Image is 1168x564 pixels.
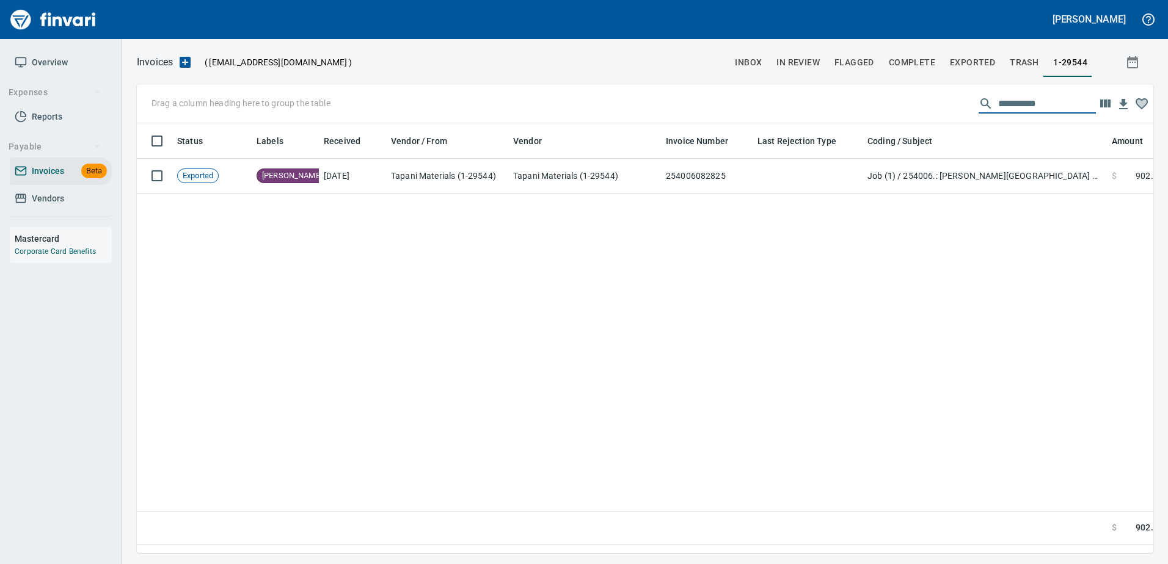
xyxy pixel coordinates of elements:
[10,103,112,131] a: Reports
[10,157,112,185] a: InvoicesBeta
[324,134,360,148] span: Received
[776,55,820,70] span: In Review
[32,109,62,125] span: Reports
[666,134,744,148] span: Invoice Number
[9,85,101,100] span: Expenses
[173,55,197,70] button: Upload an Invoice
[9,139,101,154] span: Payable
[1133,95,1151,113] button: Column choices favorited. Click to reset to default
[257,134,299,148] span: Labels
[137,55,173,70] p: Invoices
[1112,134,1143,148] span: Amount
[137,55,173,70] nav: breadcrumb
[1053,55,1087,70] span: 1-29544
[391,134,463,148] span: Vendor / From
[32,164,64,179] span: Invoices
[867,134,932,148] span: Coding / Subject
[735,55,762,70] span: inbox
[15,232,112,245] h6: Mastercard
[386,159,508,193] td: Tapani Materials (1-29544)
[178,170,218,182] span: Exported
[889,55,935,70] span: Complete
[867,134,948,148] span: Coding / Subject
[513,134,542,148] span: Vendor
[661,159,753,193] td: 254006082825
[324,134,376,148] span: Received
[863,159,1107,193] td: Job (1) / 254006.: [PERSON_NAME][GEOGRAPHIC_DATA] No 6 / 250202. .: Shot Rock Ex Excavator & Onro...
[32,55,68,70] span: Overview
[257,170,327,182] span: [PERSON_NAME]
[4,136,106,158] button: Payable
[391,134,447,148] span: Vendor / From
[508,159,661,193] td: Tapani Materials (1-29544)
[757,134,836,148] span: Last Rejection Type
[1136,170,1163,182] span: 902.40
[197,56,352,68] p: ( )
[950,55,995,70] span: Exported
[513,134,558,148] span: Vendor
[1112,521,1117,534] span: $
[7,5,99,34] img: Finvari
[15,247,96,256] a: Corporate Card Benefits
[1136,521,1163,534] span: 902.40
[319,159,386,193] td: [DATE]
[1053,13,1126,26] h5: [PERSON_NAME]
[177,134,219,148] span: Status
[1114,95,1133,114] button: Download Table
[151,97,330,109] p: Drag a column heading here to group the table
[4,81,106,104] button: Expenses
[257,134,283,148] span: Labels
[834,55,874,70] span: Flagged
[666,134,728,148] span: Invoice Number
[1112,170,1117,182] span: $
[1049,10,1129,29] button: [PERSON_NAME]
[81,164,107,178] span: Beta
[1114,51,1153,73] button: Show invoices within a particular date range
[757,134,852,148] span: Last Rejection Type
[32,191,64,206] span: Vendors
[177,134,203,148] span: Status
[10,185,112,212] a: Vendors
[1112,134,1159,148] span: Amount
[10,49,112,76] a: Overview
[1010,55,1038,70] span: trash
[208,56,348,68] span: [EMAIL_ADDRESS][DOMAIN_NAME]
